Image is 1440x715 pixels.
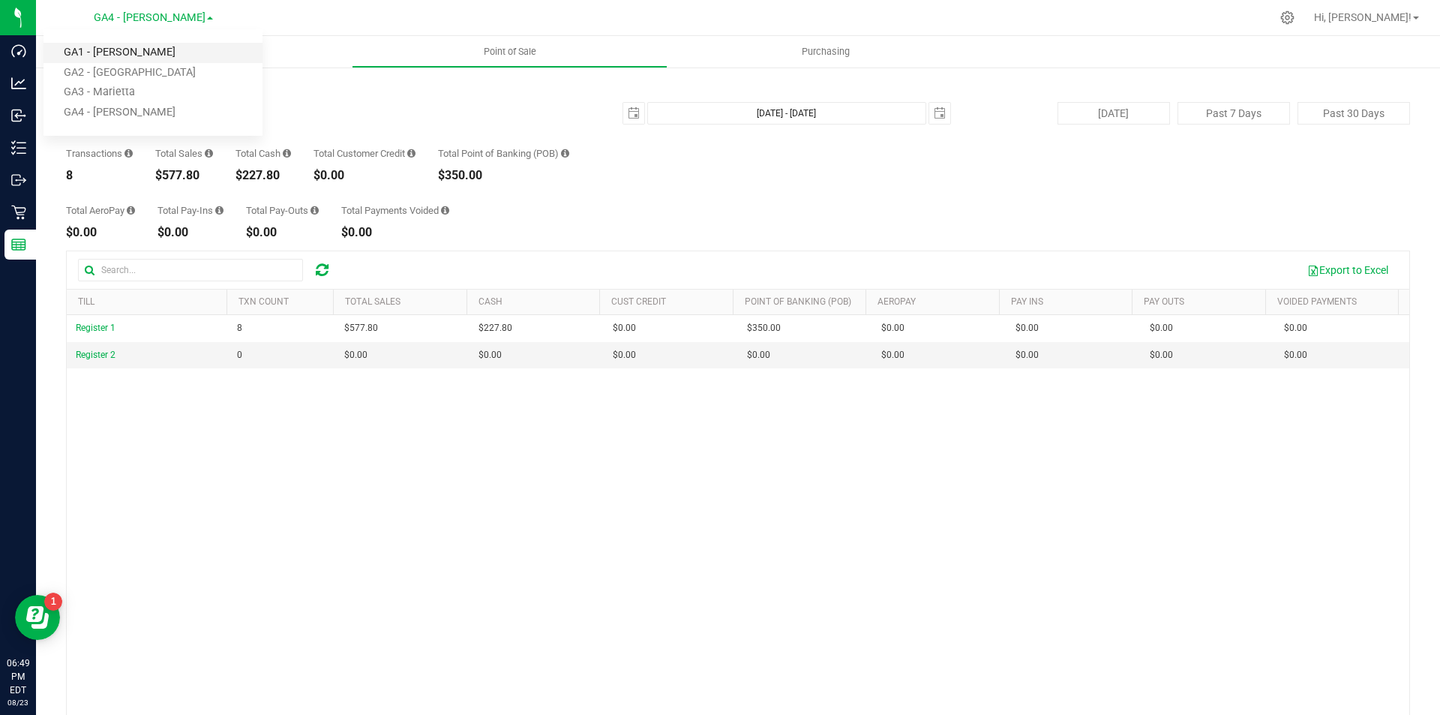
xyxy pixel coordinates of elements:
span: $0.00 [344,348,367,362]
button: [DATE] [1057,102,1170,125]
i: Sum of all successful, non-voided cash payment transaction amounts (excluding tips and transactio... [283,149,291,158]
i: Sum of all cash pay-ins added to tills within the date range. [215,206,223,215]
div: $0.00 [246,227,319,239]
div: $227.80 [235,170,291,182]
iframe: Resource center [15,595,60,640]
span: $0.00 [747,348,770,362]
div: Transactions [66,149,133,158]
button: Past 30 Days [1297,102,1410,125]
a: AeroPay [877,296,916,307]
span: GA4 - [PERSON_NAME] [94,11,205,24]
span: select [623,103,644,124]
span: 8 [237,321,242,335]
a: GA3 - Marietta [43,83,262,103]
a: Point of Sale [352,36,667,68]
span: $0.00 [1015,348,1039,362]
div: Total Customer Credit [313,149,415,158]
a: Inventory [36,36,352,68]
span: $350.00 [747,321,781,335]
div: Total Payments Voided [341,206,449,215]
a: GA2 - [GEOGRAPHIC_DATA] [43,63,262,83]
i: Sum of all voided payment transaction amounts (excluding tips and transaction fees) within the da... [441,206,449,215]
inline-svg: Analytics [11,76,26,91]
inline-svg: Retail [11,205,26,220]
div: Total Sales [155,149,213,158]
i: Sum of all successful, non-voided payment transaction amounts (excluding tips and transaction fee... [205,149,213,158]
span: $0.00 [1150,321,1173,335]
span: $577.80 [344,321,378,335]
span: select [929,103,950,124]
div: Total Pay-Ins [157,206,223,215]
span: Purchasing [781,45,870,59]
a: Cash [478,296,502,307]
h4: Till Report [66,102,514,119]
a: Cust Credit [611,296,666,307]
div: $0.00 [313,170,415,182]
i: Sum of all successful AeroPay payment transaction amounts for all purchases in the date range. Ex... [127,206,135,215]
div: $577.80 [155,170,213,182]
a: GA4 - [PERSON_NAME] [43,103,262,123]
div: $0.00 [66,227,135,239]
span: $0.00 [478,348,502,362]
div: 8 [66,170,133,182]
span: $0.00 [1150,348,1173,362]
a: Point of Banking (POB) [745,296,851,307]
inline-svg: Dashboard [11,44,26,59]
span: Register 1 [76,323,115,333]
i: Count of all successful payment transactions, possibly including voids, refunds, and cash-back fr... [124,149,133,158]
div: Total AeroPay [66,206,135,215]
a: Voided Payments [1277,296,1357,307]
inline-svg: Reports [11,237,26,252]
i: Sum of all cash pay-outs removed from tills within the date range. [310,206,319,215]
div: Total Cash [235,149,291,158]
a: Pay Outs [1144,296,1184,307]
a: TXN Count [238,296,289,307]
span: Hi, [PERSON_NAME]! [1314,11,1411,23]
span: Point of Sale [463,45,556,59]
iframe: Resource center unread badge [44,593,62,611]
span: $0.00 [1284,321,1307,335]
p: 08/23 [7,697,29,708]
inline-svg: Inbound [11,108,26,123]
span: $0.00 [1015,321,1039,335]
div: $0.00 [341,227,449,239]
span: $0.00 [881,348,904,362]
a: Till [78,296,94,307]
i: Sum of all successful, non-voided payment transaction amounts using account credit as the payment... [407,149,415,158]
span: 0 [237,348,242,362]
span: $0.00 [881,321,904,335]
a: Pay Ins [1011,296,1043,307]
i: Sum of the successful, non-voided point-of-banking payment transaction amounts, both via payment ... [561,149,569,158]
p: 06:49 PM EDT [7,656,29,697]
span: $0.00 [613,348,636,362]
a: Purchasing [667,36,983,68]
a: GA1 - [PERSON_NAME] [43,43,262,63]
button: Export to Excel [1297,257,1398,283]
div: Total Pay-Outs [246,206,319,215]
button: Past 7 Days [1177,102,1290,125]
div: Manage settings [1278,11,1297,25]
inline-svg: Inventory [11,140,26,155]
span: $0.00 [1284,348,1307,362]
div: $0.00 [157,227,223,239]
span: Register 2 [76,350,115,360]
div: Total Point of Banking (POB) [438,149,569,158]
div: $350.00 [438,170,569,182]
inline-svg: Outbound [11,173,26,188]
span: $0.00 [613,321,636,335]
a: Total Sales [345,296,400,307]
span: $227.80 [478,321,512,335]
input: Search... [78,259,303,281]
